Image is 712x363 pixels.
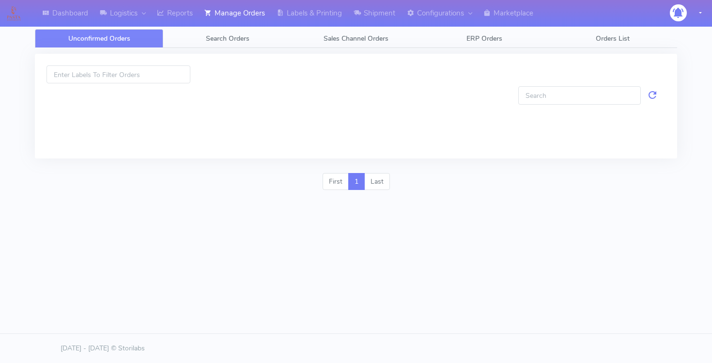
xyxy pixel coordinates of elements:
a: 1 [348,173,365,190]
input: Enter Labels To Filter Orders [46,65,190,83]
span: Unconfirmed Orders [68,34,130,43]
ul: Tabs [35,29,677,48]
span: ERP Orders [466,34,502,43]
span: Sales Channel Orders [324,34,388,43]
span: Orders List [596,34,630,43]
input: Search [518,86,641,104]
span: Search Orders [206,34,249,43]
